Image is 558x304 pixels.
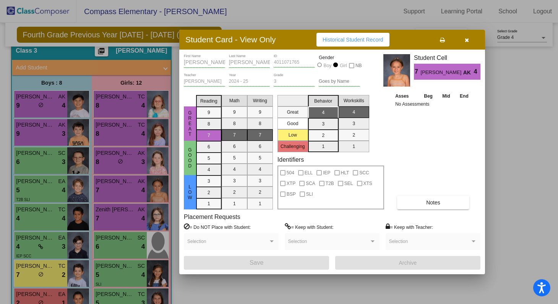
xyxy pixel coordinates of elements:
[339,62,347,69] div: Girl
[344,179,353,188] span: SEL
[335,256,480,270] button: Archive
[359,168,369,177] span: SCC
[229,79,270,84] input: year
[287,190,296,199] span: BSP
[438,92,455,100] th: Mid
[323,37,383,43] span: Historical Student Record
[274,60,315,65] input: Enter ID
[184,256,329,270] button: Save
[306,179,315,188] span: SCA
[184,213,240,220] label: Placement Requests
[323,62,332,69] div: Boy
[285,223,334,231] label: = Keep with Student:
[250,259,263,266] span: Save
[397,196,469,209] button: Notes
[399,260,417,266] span: Archive
[363,179,372,188] span: XTS
[474,67,480,76] span: 4
[355,61,362,70] span: NB
[306,190,313,199] span: SLI
[455,92,473,100] th: End
[184,79,225,84] input: teacher
[319,54,360,61] mat-label: Gender
[187,110,193,137] span: Great
[287,179,295,188] span: XTP
[187,147,193,169] span: Good
[341,168,349,177] span: HLT
[323,168,330,177] span: IEP
[419,92,437,100] th: Beg
[305,168,313,177] span: ELL
[414,67,420,76] span: 7
[185,35,276,44] h3: Student Card - View Only
[277,156,304,163] label: Identifiers
[326,179,334,188] span: T2B
[386,223,433,231] label: = Keep with Teacher:
[319,79,360,84] input: goes by name
[316,33,389,47] button: Historical Student Record
[420,69,463,77] span: [PERSON_NAME]
[393,92,419,100] th: Asses
[287,168,294,177] span: 504
[414,54,480,61] h3: Student Cell
[426,199,440,206] span: Notes
[187,184,193,200] span: Low
[393,100,474,108] td: No Assessments
[184,223,251,231] label: = Do NOT Place with Student:
[274,79,315,84] input: grade
[463,69,474,77] span: AK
